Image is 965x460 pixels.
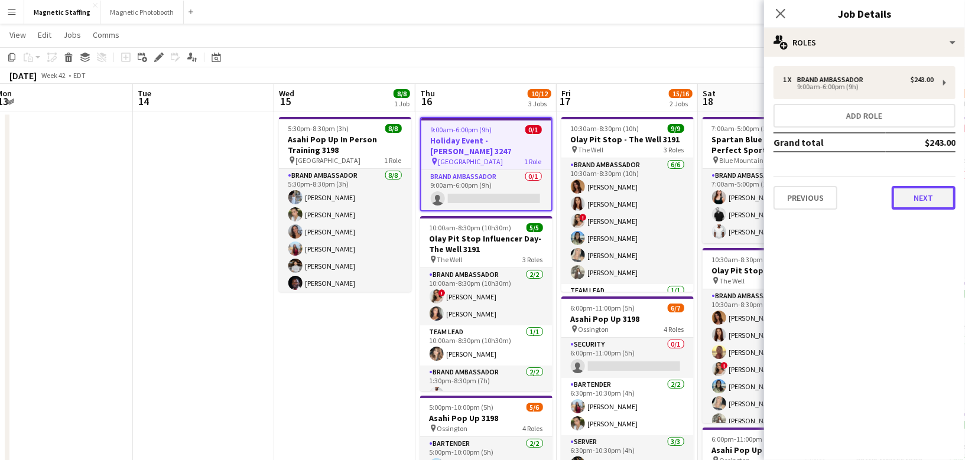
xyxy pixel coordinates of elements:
span: Jobs [63,30,81,40]
span: 5/6 [527,403,543,412]
h3: Olay Pit Stop - The Well 3191 [561,134,694,145]
span: 15 [277,94,294,108]
span: 0/1 [525,125,542,134]
span: 1 Role [525,157,542,166]
div: EDT [73,71,86,80]
span: The Well [579,145,604,154]
app-job-card: 9:00am-6:00pm (9h)0/1Holiday Event - [PERSON_NAME] 3247 [GEOGRAPHIC_DATA]1 RoleBrand Ambassador0/... [420,117,553,211]
span: 5/5 [527,223,543,232]
span: 17 [560,94,571,108]
button: Magnetic Photobooth [100,1,184,24]
span: 10:00am-8:30pm (10h30m) [430,223,512,232]
span: Sat [703,88,716,99]
a: Edit [33,27,56,43]
span: Fri [561,88,571,99]
span: [GEOGRAPHIC_DATA] [438,157,503,166]
button: Magnetic Staffing [24,1,100,24]
h3: Spartan Blue Mountain - Perfect Sports [703,134,835,155]
h3: Asahi Pop Up In Person Training 3198 [279,134,411,155]
div: 2 Jobs [670,99,692,108]
h3: Olay Pit Stop - The Well 3191 [703,265,835,276]
app-job-card: 7:00am-5:00pm (10h)3/3Spartan Blue Mountain - Perfect Sports Blue Mountain1 RoleBrand Ambassador3... [703,117,835,243]
span: View [9,30,26,40]
span: Blue Mountain [720,156,764,165]
div: Brand Ambassador [797,76,868,84]
span: 10/12 [528,89,551,98]
h3: Asahi Pop Up 3198 [420,413,553,423]
span: 6:00pm-11:00pm (5h) [712,435,776,443]
span: 9:00am-6:00pm (9h) [431,125,492,134]
a: View [5,27,31,43]
span: 8/8 [394,89,410,98]
span: The Well [720,276,745,285]
h3: Job Details [764,6,965,21]
span: 5:30pm-8:30pm (3h) [288,124,349,133]
app-card-role: Team Lead1/110:00am-8:30pm (10h30m)[PERSON_NAME] [420,325,553,366]
td: Grand total [774,133,886,152]
span: Thu [420,88,435,99]
span: 8/8 [385,124,402,133]
span: 1 Role [385,156,402,165]
span: 10:30am-8:30pm (10h) [712,255,781,264]
app-card-role: Brand Ambassador8/85:30pm-8:30pm (3h)[PERSON_NAME][PERSON_NAME][PERSON_NAME][PERSON_NAME][PERSON_... [279,169,411,329]
div: 9:00am-6:00pm (9h) [783,84,934,90]
span: 3 Roles [523,255,543,264]
span: 4 Roles [664,325,684,334]
div: $243.00 [911,76,934,84]
app-job-card: 5:30pm-8:30pm (3h)8/8Asahi Pop Up In Person Training 3198 [GEOGRAPHIC_DATA]1 RoleBrand Ambassador... [279,117,411,292]
app-card-role: Brand Ambassador3/37:00am-5:00pm (10h)[PERSON_NAME][PERSON_NAME][PERSON_NAME] [703,169,835,243]
span: 16 [418,94,435,108]
span: 15/16 [669,89,693,98]
span: ! [438,289,446,296]
span: Ossington [579,325,609,334]
app-card-role: Brand Ambassador2/21:30pm-8:30pm (7h)[PERSON_NAME] [420,366,553,423]
span: 5:00pm-10:00pm (5h) [430,403,494,412]
span: 14 [136,94,151,108]
span: Edit [38,30,51,40]
button: Add role [774,104,956,128]
span: 4 Roles [523,424,543,433]
span: 7:00am-5:00pm (10h) [712,124,777,133]
app-card-role: Bartender2/26:30pm-10:30pm (4h)[PERSON_NAME][PERSON_NAME] [561,378,694,435]
app-card-role: Brand Ambassador6/610:30am-8:30pm (10h)[PERSON_NAME][PERSON_NAME]![PERSON_NAME][PERSON_NAME][PERS... [561,158,694,284]
span: Week 42 [39,71,69,80]
div: Roles [764,28,965,57]
app-card-role: Security0/16:00pm-11:00pm (5h) [561,338,694,378]
button: Previous [774,186,837,210]
td: $243.00 [886,133,956,152]
a: Comms [88,27,124,43]
app-card-role: Brand Ambassador8/810:30am-8:30pm (10h)[PERSON_NAME][PERSON_NAME][PERSON_NAME]![PERSON_NAME][PERS... [703,289,835,449]
span: The Well [437,255,463,264]
span: 6/7 [668,304,684,312]
span: ! [721,362,728,369]
span: 9/9 [668,124,684,133]
span: ! [580,214,587,221]
span: 6:00pm-11:00pm (5h) [571,304,635,312]
span: Wed [279,88,294,99]
app-job-card: 10:30am-8:30pm (10h)9/9Olay Pit Stop - The Well 3191 The Well2 RolesBrand Ambassador8/810:30am-8:... [703,248,835,423]
button: Next [892,186,956,210]
span: 18 [701,94,716,108]
app-card-role: Brand Ambassador2/210:00am-8:30pm (10h30m)![PERSON_NAME][PERSON_NAME] [420,268,553,325]
h3: Olay Pit Stop Influencer Day- The Well 3191 [420,233,553,255]
span: Ossington [437,424,468,433]
span: 10:30am-8:30pm (10h) [571,124,639,133]
h3: Holiday Event - [PERSON_NAME] 3247 [421,135,551,156]
div: 3 Jobs [528,99,551,108]
app-job-card: 10:00am-8:30pm (10h30m)5/5Olay Pit Stop Influencer Day- The Well 3191 The Well3 RolesBrand Ambass... [420,216,553,391]
div: 1 Job [394,99,410,108]
h3: Asahi Pop Up 3198 [561,314,694,324]
app-job-card: 10:30am-8:30pm (10h)9/9Olay Pit Stop - The Well 3191 The Well3 RolesBrand Ambassador6/610:30am-8:... [561,117,694,292]
span: Tue [138,88,151,99]
app-card-role: Brand Ambassador0/19:00am-6:00pm (9h) [421,170,551,210]
a: Jobs [59,27,86,43]
span: Comms [93,30,119,40]
h3: Asahi Pop Up 3198 [703,445,835,455]
span: 3 Roles [664,145,684,154]
app-card-role: Team Lead1/1 [561,284,694,324]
